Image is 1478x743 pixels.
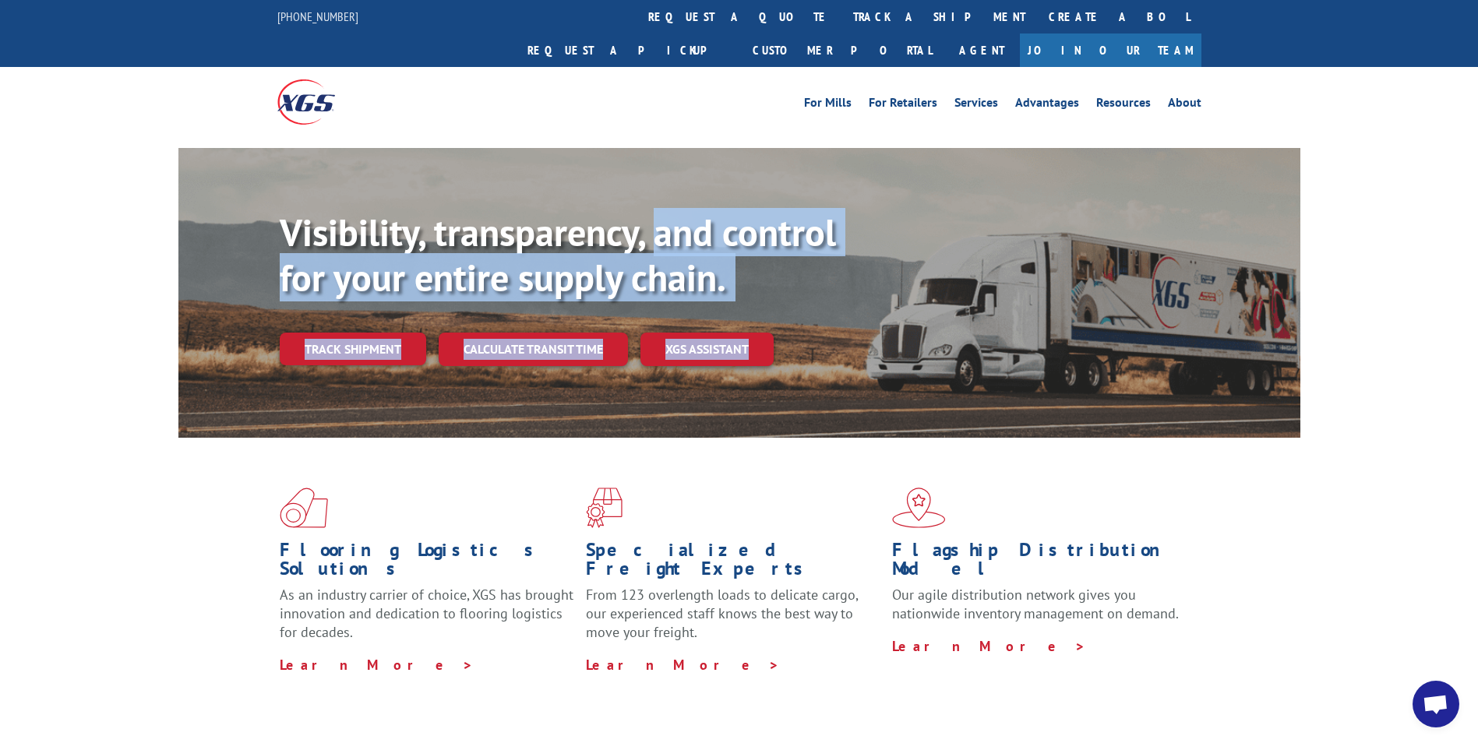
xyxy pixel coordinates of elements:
a: Resources [1096,97,1151,114]
a: About [1168,97,1201,114]
a: Open chat [1413,681,1459,727]
h1: Specialized Freight Experts [586,541,880,586]
h1: Flooring Logistics Solutions [280,541,574,586]
span: As an industry carrier of choice, XGS has brought innovation and dedication to flooring logistics... [280,586,573,641]
b: Visibility, transparency, and control for your entire supply chain. [280,208,836,301]
img: xgs-icon-focused-on-flooring-red [586,488,623,528]
a: XGS ASSISTANT [640,333,774,366]
span: Our agile distribution network gives you nationwide inventory management on demand. [892,586,1179,622]
a: [PHONE_NUMBER] [277,9,358,24]
a: Request a pickup [516,33,741,67]
a: Learn More > [892,637,1086,655]
a: For Retailers [869,97,937,114]
img: xgs-icon-flagship-distribution-model-red [892,488,946,528]
img: xgs-icon-total-supply-chain-intelligence-red [280,488,328,528]
a: Agent [944,33,1020,67]
a: Learn More > [280,656,474,674]
a: For Mills [804,97,852,114]
a: Calculate transit time [439,333,628,366]
a: Services [954,97,998,114]
a: Customer Portal [741,33,944,67]
h1: Flagship Distribution Model [892,541,1187,586]
a: Advantages [1015,97,1079,114]
a: Join Our Team [1020,33,1201,67]
a: Learn More > [586,656,780,674]
p: From 123 overlength loads to delicate cargo, our experienced staff knows the best way to move you... [586,586,880,655]
a: Track shipment [280,333,426,365]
